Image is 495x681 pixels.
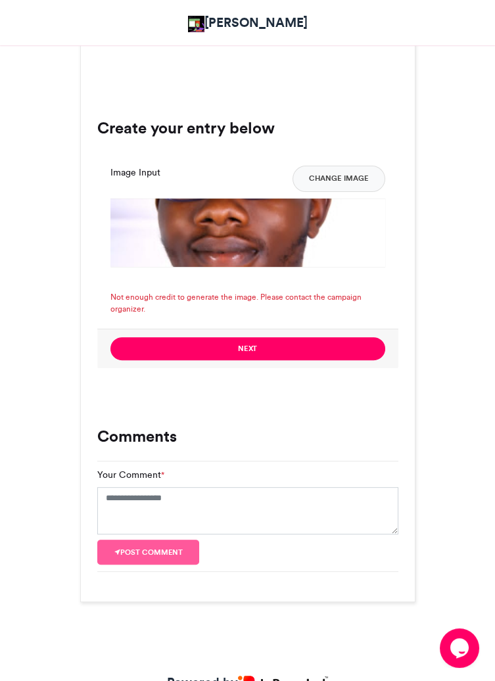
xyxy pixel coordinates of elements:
button: Post comment [97,540,200,565]
h3: Create your entry below [97,120,398,136]
span: Not enough credit to generate the image. Please contact the campaign organizer. [110,291,385,315]
iframe: chat widget [440,628,482,668]
h3: Comments [97,429,398,444]
img: Victoria Olaonipekun [188,16,204,32]
label: Your Comment [97,468,164,482]
button: Change Image [293,166,385,192]
label: Image Input [110,166,160,179]
a: [PERSON_NAME] [188,13,308,32]
button: Next [110,337,385,360]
